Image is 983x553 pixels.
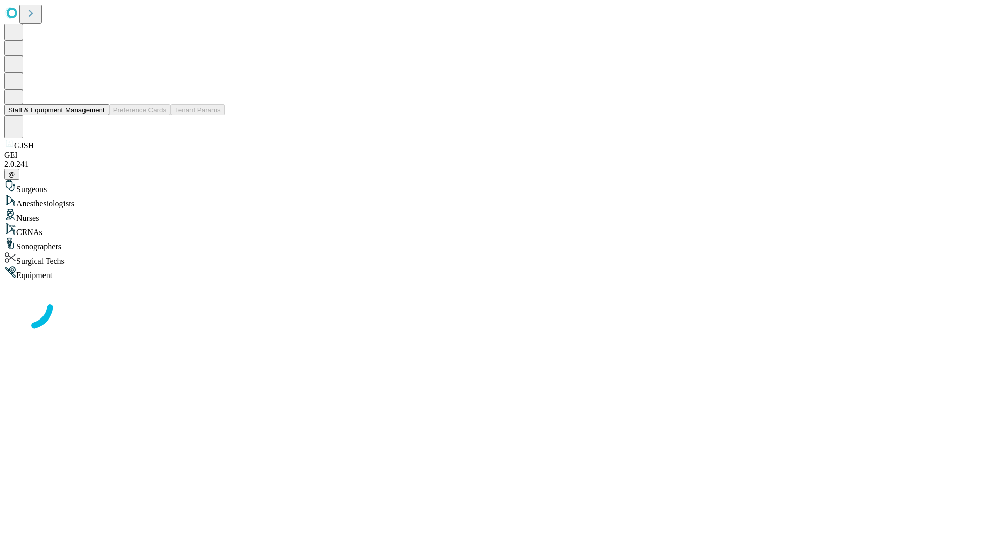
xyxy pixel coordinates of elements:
[4,180,979,194] div: Surgeons
[4,160,979,169] div: 2.0.241
[4,251,979,266] div: Surgical Techs
[170,104,225,115] button: Tenant Params
[4,151,979,160] div: GEI
[4,208,979,223] div: Nurses
[4,223,979,237] div: CRNAs
[8,171,15,178] span: @
[4,194,979,208] div: Anesthesiologists
[4,104,109,115] button: Staff & Equipment Management
[109,104,170,115] button: Preference Cards
[14,141,34,150] span: GJSH
[4,266,979,280] div: Equipment
[4,169,19,180] button: @
[4,237,979,251] div: Sonographers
